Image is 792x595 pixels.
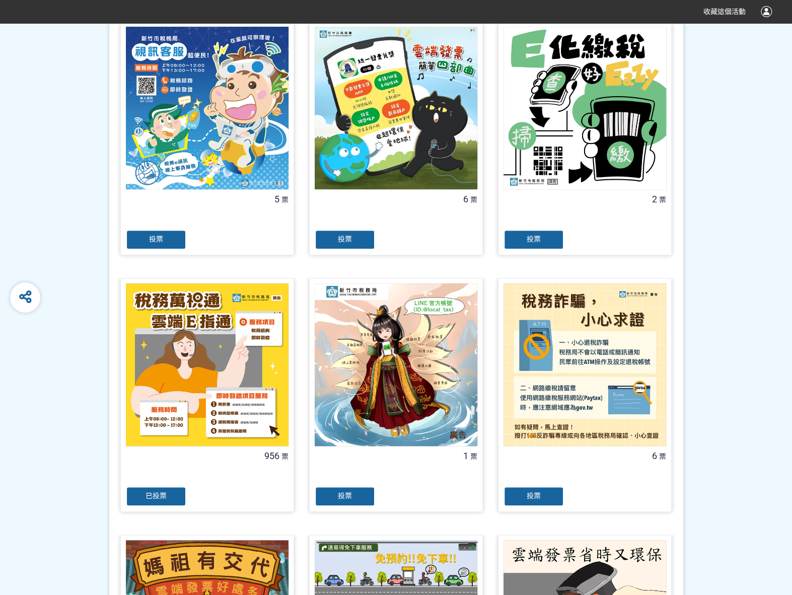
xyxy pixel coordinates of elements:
[274,194,279,204] span: 5
[463,194,468,204] span: 6
[120,278,294,512] a: 956票已投票
[463,451,468,461] span: 1
[338,492,352,500] span: 投票
[470,196,477,204] span: 票
[146,492,167,500] span: 已投票
[281,453,289,461] span: 票
[149,235,163,243] span: 投票
[470,453,477,461] span: 票
[527,235,541,243] span: 投票
[120,21,294,255] a: 5票投票
[309,21,483,255] a: 6票投票
[652,194,657,204] span: 2
[659,196,666,204] span: 票
[652,451,657,461] span: 6
[264,451,279,461] span: 956
[338,235,352,243] span: 投票
[659,453,666,461] span: 票
[309,278,483,512] a: 1票投票
[281,196,289,204] span: 票
[498,278,672,512] a: 6票投票
[703,8,746,16] span: 收藏這個活動
[498,21,672,255] a: 2票投票
[527,492,541,500] span: 投票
